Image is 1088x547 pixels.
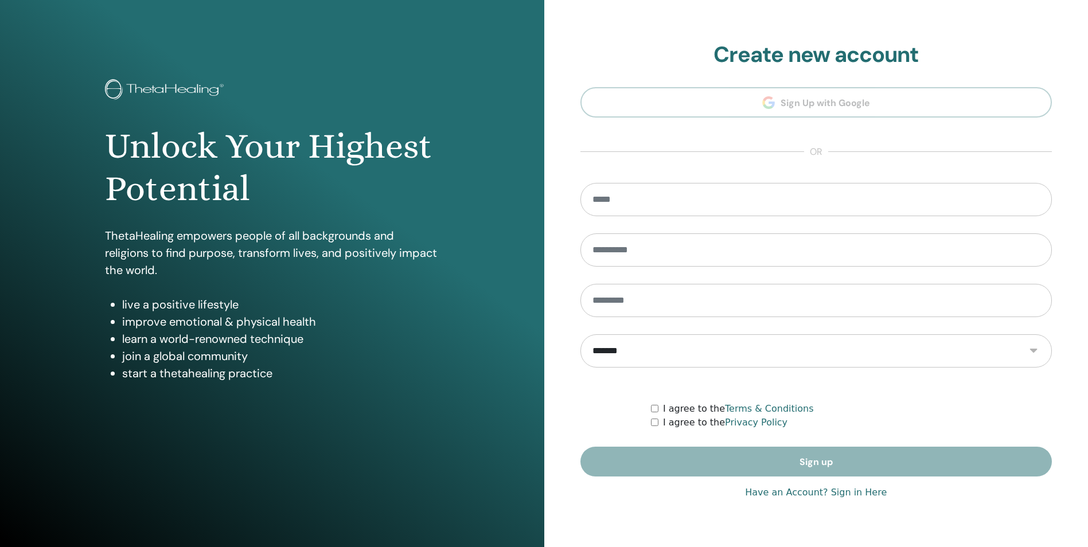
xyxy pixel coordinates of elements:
[663,416,787,429] label: I agree to the
[122,347,439,365] li: join a global community
[105,125,439,210] h1: Unlock Your Highest Potential
[580,42,1052,68] h2: Create new account
[804,145,828,159] span: or
[122,296,439,313] li: live a positive lifestyle
[725,403,813,414] a: Terms & Conditions
[725,417,787,428] a: Privacy Policy
[663,402,814,416] label: I agree to the
[745,486,887,499] a: Have an Account? Sign in Here
[122,330,439,347] li: learn a world-renowned technique
[122,313,439,330] li: improve emotional & physical health
[122,365,439,382] li: start a thetahealing practice
[105,227,439,279] p: ThetaHealing empowers people of all backgrounds and religions to find purpose, transform lives, a...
